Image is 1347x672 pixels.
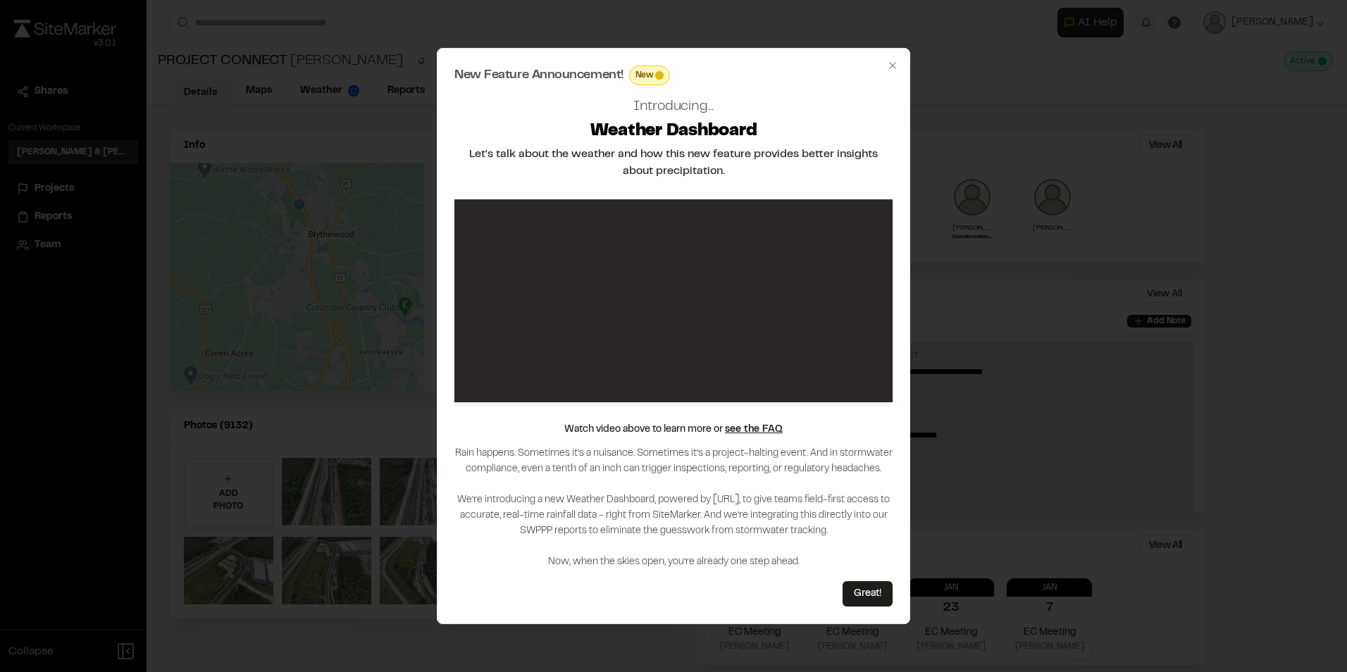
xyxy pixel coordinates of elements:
h2: Introducing... [633,97,714,118]
a: see the FAQ [725,425,783,434]
div: This feature is brand new! Enjoy! [629,66,671,85]
h2: Let's talk about the weather and how this new feature provides better insights about precipitation. [454,146,893,180]
span: New [635,69,653,82]
span: This feature is brand new! Enjoy! [655,71,664,80]
button: Great! [843,581,893,606]
p: Rain happens. Sometimes it’s a nuisance. Sometimes it’s a project-halting event. And in stormwate... [454,446,893,570]
p: Watch video above to learn more or [564,422,783,437]
h2: Weather Dashboard [590,120,757,143]
span: New Feature Announcement! [454,69,623,82]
